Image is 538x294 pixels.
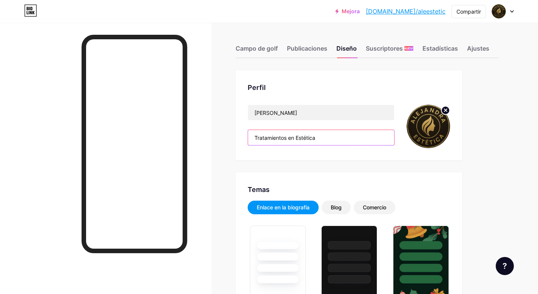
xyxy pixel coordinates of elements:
[248,84,266,91] font: Perfil
[287,45,327,52] font: Publicaciones
[363,204,386,210] font: Comercio
[257,204,310,210] font: Enlace en la biografía
[407,105,450,148] img: aleestética
[342,8,360,14] font: Mejora
[366,8,446,15] font: [DOMAIN_NAME]/aleestetic
[236,45,278,52] font: Campo de golf
[366,45,403,52] font: Suscriptores
[456,8,481,15] font: Compartir
[422,45,458,52] font: Estadísticas
[248,186,270,193] font: Temas
[404,46,415,50] font: NUEVO
[467,45,489,52] font: Ajustes
[248,105,394,120] input: Nombre
[248,130,394,145] input: Biografía
[331,204,342,210] font: Blog
[336,45,357,52] font: Diseño
[492,4,506,19] img: aleestética
[366,7,446,16] a: [DOMAIN_NAME]/aleestetic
